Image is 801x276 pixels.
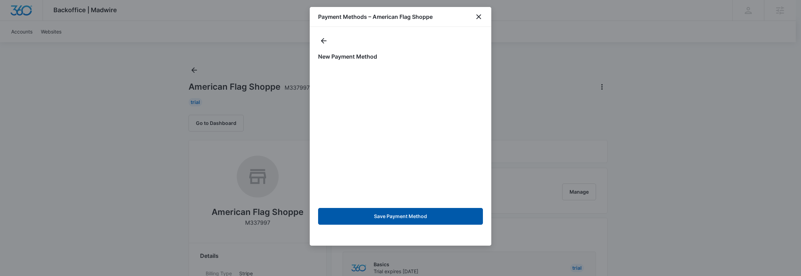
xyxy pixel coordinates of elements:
button: actions.back [318,35,329,46]
button: Save Payment Method [318,208,483,225]
iframe: Secure payment input frame [317,66,484,202]
h1: New Payment Method [318,52,483,61]
button: close [475,13,483,21]
h1: Payment Methods – American Flag Shoppe [318,13,433,21]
